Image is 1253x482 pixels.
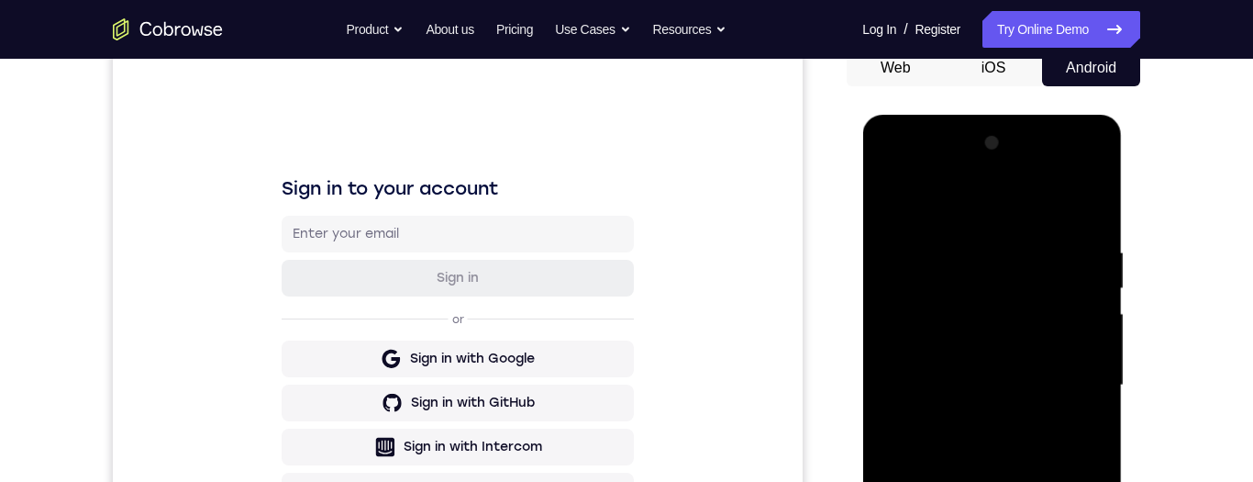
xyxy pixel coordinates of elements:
[915,11,960,48] a: Register
[336,263,355,277] p: or
[169,379,521,416] button: Sign in with Intercom
[180,175,510,194] input: Enter your email
[847,50,945,86] button: Web
[653,11,727,48] button: Resources
[169,291,521,328] button: Sign in with Google
[496,11,533,48] a: Pricing
[297,300,422,319] div: Sign in with Google
[1042,50,1140,86] button: Android
[169,210,521,247] button: Sign in
[904,18,907,40] span: /
[293,432,427,451] div: Sign in with Zendesk
[169,423,521,460] button: Sign in with Zendesk
[169,335,521,372] button: Sign in with GitHub
[555,11,630,48] button: Use Cases
[945,50,1043,86] button: iOS
[113,18,223,40] a: Go to the home page
[291,388,429,407] div: Sign in with Intercom
[298,344,422,363] div: Sign in with GitHub
[347,11,405,48] button: Product
[982,11,1140,48] a: Try Online Demo
[169,126,521,151] h1: Sign in to your account
[862,11,896,48] a: Log In
[426,11,473,48] a: About us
